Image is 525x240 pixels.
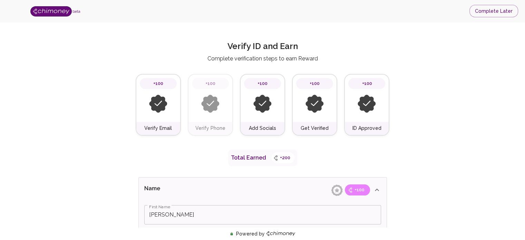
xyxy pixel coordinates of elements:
span: +100 [305,80,324,87]
span: +100 [253,80,272,87]
label: Last Name [149,233,171,239]
h6: Verify Phone [195,125,225,132]
span: beta [72,9,80,13]
h6: Add Socials [249,125,276,132]
p: Total Earned [231,154,266,162]
img: inactive [358,95,376,113]
h2: Verify ID and Earn [227,41,298,55]
label: First Name [149,204,170,210]
img: Logo [30,6,72,17]
img: inactive [305,95,324,113]
h6: Get Verified [301,125,329,132]
span: +100 [149,80,167,87]
span: +200 [276,154,294,161]
button: Complete Later [469,5,518,18]
p: Complete verification steps to earn Reward [207,55,318,63]
span: +100 [201,80,220,87]
span: +100 [350,186,369,193]
img: inactive [201,95,220,113]
span: +100 [358,80,376,87]
h6: Verify Email [144,125,172,132]
img: inactive [253,95,272,113]
p: Name [144,184,220,195]
h6: ID Approved [352,125,381,132]
img: inactive [149,95,167,113]
div: Name+100 [139,177,387,202]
